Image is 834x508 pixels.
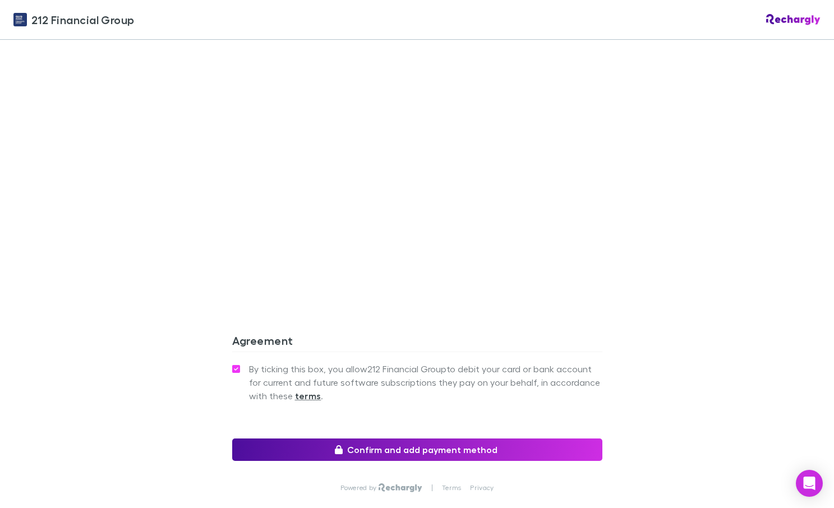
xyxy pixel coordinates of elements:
[431,483,433,492] p: |
[442,483,461,492] a: Terms
[31,11,135,28] span: 212 Financial Group
[232,334,602,352] h3: Agreement
[796,470,823,497] div: Open Intercom Messenger
[470,483,494,492] a: Privacy
[13,13,27,26] img: 212 Financial Group's Logo
[249,362,602,403] span: By ticking this box, you allow 212 Financial Group to debit your card or bank account for current...
[766,14,821,25] img: Rechargly Logo
[295,390,321,401] strong: terms
[232,438,602,461] button: Confirm and add payment method
[379,483,422,492] img: Rechargly Logo
[340,483,379,492] p: Powered by
[230,24,605,281] iframe: Secure address input frame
